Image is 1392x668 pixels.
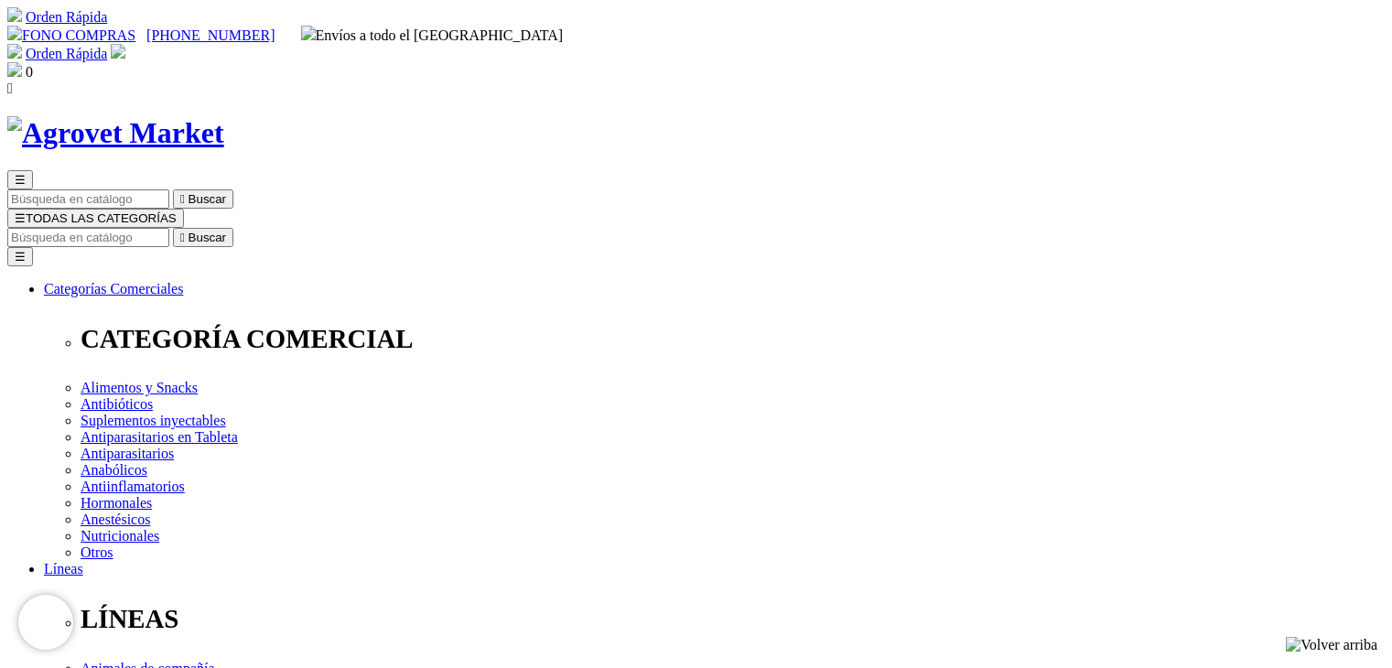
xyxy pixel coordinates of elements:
button: ☰TODAS LAS CATEGORÍAS [7,209,184,228]
a: Orden Rápida [26,9,107,25]
img: Volver arriba [1286,637,1377,653]
a: Acceda a su cuenta de cliente [111,46,125,61]
img: shopping-bag.svg [7,62,22,77]
input: Buscar [7,228,169,247]
img: Agrovet Market [7,116,224,150]
span: 0 [26,64,33,80]
a: Líneas [44,561,83,576]
button: ☰ [7,170,33,189]
a: Alimentos y Snacks [81,380,198,395]
span: ☰ [15,211,26,225]
a: Suplementos inyectables [81,413,226,428]
a: Antiparasitarios en Tableta [81,429,238,445]
a: Antiparasitarios [81,446,174,461]
button:  Buscar [173,228,233,247]
i:  [7,81,13,96]
img: delivery-truck.svg [301,26,316,40]
a: Anabólicos [81,462,147,478]
span: Buscar [189,231,226,244]
button: ☰ [7,247,33,266]
p: CATEGORÍA COMERCIAL [81,324,1385,354]
a: Orden Rápida [26,46,107,61]
a: Hormonales [81,495,152,511]
a: FONO COMPRAS [7,27,135,43]
a: Anestésicos [81,512,150,527]
span: Buscar [189,192,226,206]
img: shopping-cart.svg [7,7,22,22]
img: phone.svg [7,26,22,40]
p: LÍNEAS [81,604,1385,634]
button:  Buscar [173,189,233,209]
iframe: Brevo live chat [18,595,73,650]
i:  [180,231,185,244]
img: user.svg [111,44,125,59]
a: Otros [81,544,113,560]
a: [PHONE_NUMBER] [146,27,275,43]
a: Antibióticos [81,396,153,412]
a: Categorías Comerciales [44,281,183,296]
span: ☰ [15,173,26,187]
span: Envíos a todo el [GEOGRAPHIC_DATA] [301,27,564,43]
input: Buscar [7,189,169,209]
a: Antiinflamatorios [81,479,185,494]
a: Nutricionales [81,528,159,544]
i:  [180,192,185,206]
img: shopping-cart.svg [7,44,22,59]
